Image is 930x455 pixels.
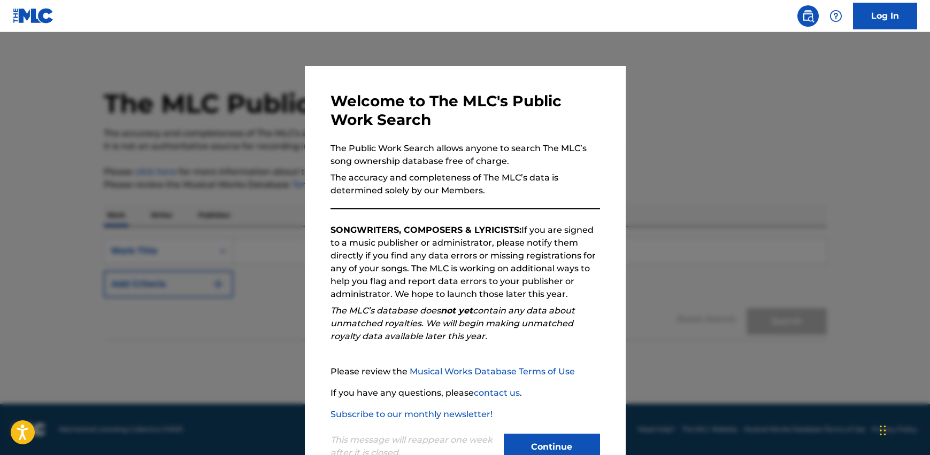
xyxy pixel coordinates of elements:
[825,5,847,27] div: Help
[877,404,930,455] iframe: Chat Widget
[853,3,917,29] a: Log In
[797,5,819,27] a: Public Search
[474,388,520,398] a: contact us
[331,387,600,399] p: If you have any questions, please .
[331,142,600,168] p: The Public Work Search allows anyone to search The MLC’s song ownership database free of charge.
[331,365,600,378] p: Please review the
[410,366,575,376] a: Musical Works Database Terms of Use
[829,10,842,22] img: help
[331,171,600,197] p: The accuracy and completeness of The MLC’s data is determined solely by our Members.
[13,8,54,23] img: MLC Logo
[802,10,814,22] img: search
[331,92,600,129] h3: Welcome to The MLC's Public Work Search
[880,414,886,446] div: Drag
[331,409,493,419] a: Subscribe to our monthly newsletter!
[331,224,600,301] p: If you are signed to a music publisher or administrator, please notify them directly if you find ...
[331,305,575,341] em: The MLC’s database does contain any data about unmatched royalties. We will begin making unmatche...
[441,305,473,316] strong: not yet
[331,225,521,235] strong: SONGWRITERS, COMPOSERS & LYRICISTS:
